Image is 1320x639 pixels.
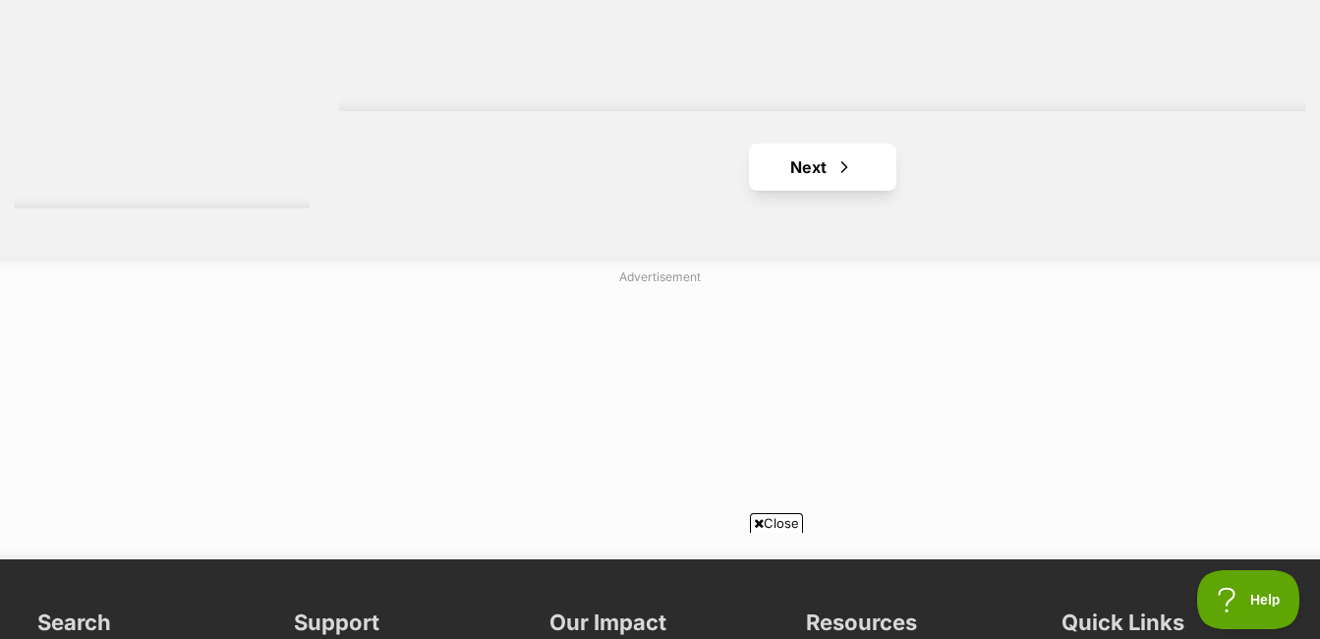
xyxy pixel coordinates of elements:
iframe: Advertisement [184,294,1137,540]
iframe: Help Scout Beacon - Open [1197,570,1300,629]
span: Close [750,513,803,533]
iframe: Advertisement [303,541,1018,629]
a: Next page [749,144,896,191]
nav: Pagination [339,144,1305,191]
